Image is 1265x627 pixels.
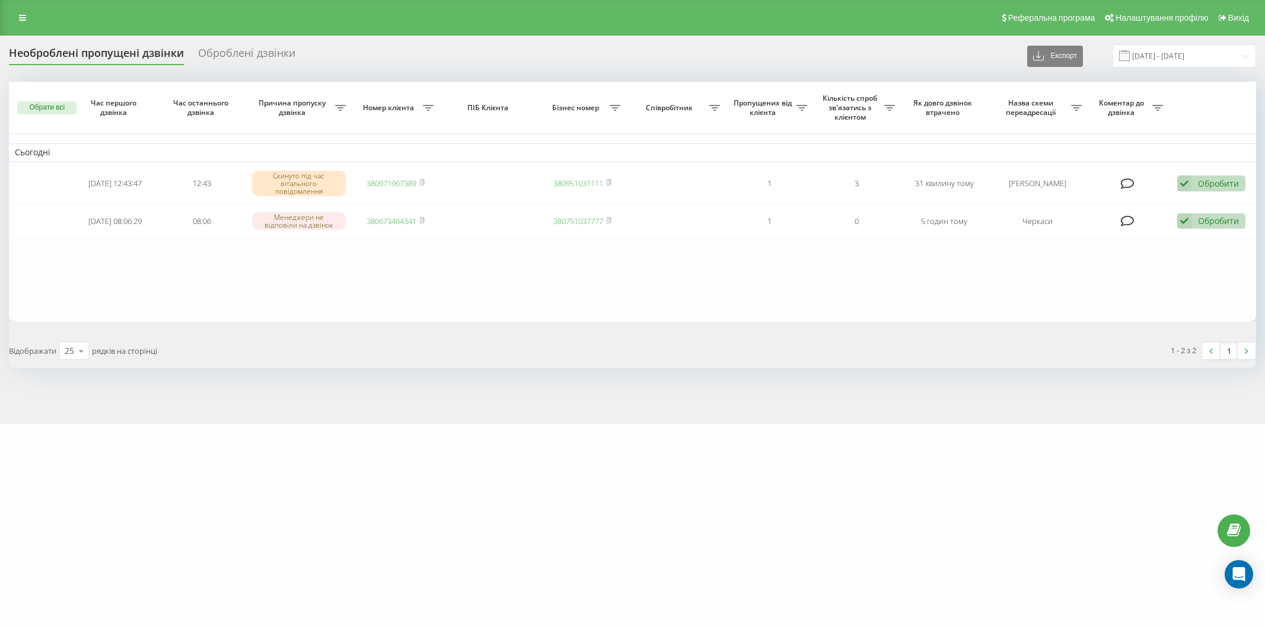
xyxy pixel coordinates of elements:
div: Скинуто під час вітального повідомлення [252,171,346,197]
button: Експорт [1027,46,1083,67]
span: Коментар до дзвінка [1094,98,1152,117]
td: 3 [813,164,900,203]
td: [PERSON_NAME] [988,164,1088,203]
div: Open Intercom Messenger [1225,560,1253,588]
div: 1 - 2 з 2 [1171,344,1196,356]
td: 5 годин тому [901,206,988,237]
span: Співробітник [632,103,709,113]
span: Кількість спроб зв'язатись з клієнтом [819,94,884,121]
span: Бізнес номер [545,103,610,113]
td: [DATE] 08:06:29 [71,206,158,237]
div: Необроблені пропущені дзвінки [9,47,184,65]
div: Менеджери не відповіли на дзвінок [252,212,346,230]
span: Пропущених від клієнта [732,98,796,117]
td: 1 [726,164,813,203]
span: Вихід [1228,13,1249,23]
span: Час першого дзвінка [81,98,149,117]
td: 31 хвилину тому [901,164,988,203]
span: Реферальна програма [1008,13,1095,23]
div: Обробити [1198,215,1239,226]
a: 380673464341 [367,216,416,226]
a: 380751037777 [553,216,603,226]
span: Причина пропуску дзвінка [252,98,336,117]
span: Налаштування профілю [1116,13,1208,23]
a: 1 [1220,343,1238,359]
span: Назва схеми переадресації [994,98,1071,117]
span: рядків на сторінці [92,346,157,356]
a: 380971967389 [367,178,416,188]
div: Оброблені дзвінки [198,47,295,65]
span: Як довго дзвінок втрачено [910,98,978,117]
div: Обробити [1198,178,1239,189]
span: Відображати [9,346,56,356]
a: 380951031111 [553,178,603,188]
td: 12:43 [158,164,246,203]
td: 08:06 [158,206,246,237]
span: Час останнього дзвінка [168,98,236,117]
div: 25 [65,345,74,357]
span: ПІБ Клієнта [450,103,528,113]
button: Обрати всі [17,101,77,114]
span: Номер клієнта [358,103,422,113]
td: 1 [726,206,813,237]
td: [DATE] 12:43:47 [71,164,158,203]
td: Сьогодні [9,143,1256,161]
td: Черкаси [988,206,1088,237]
td: 0 [813,206,900,237]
